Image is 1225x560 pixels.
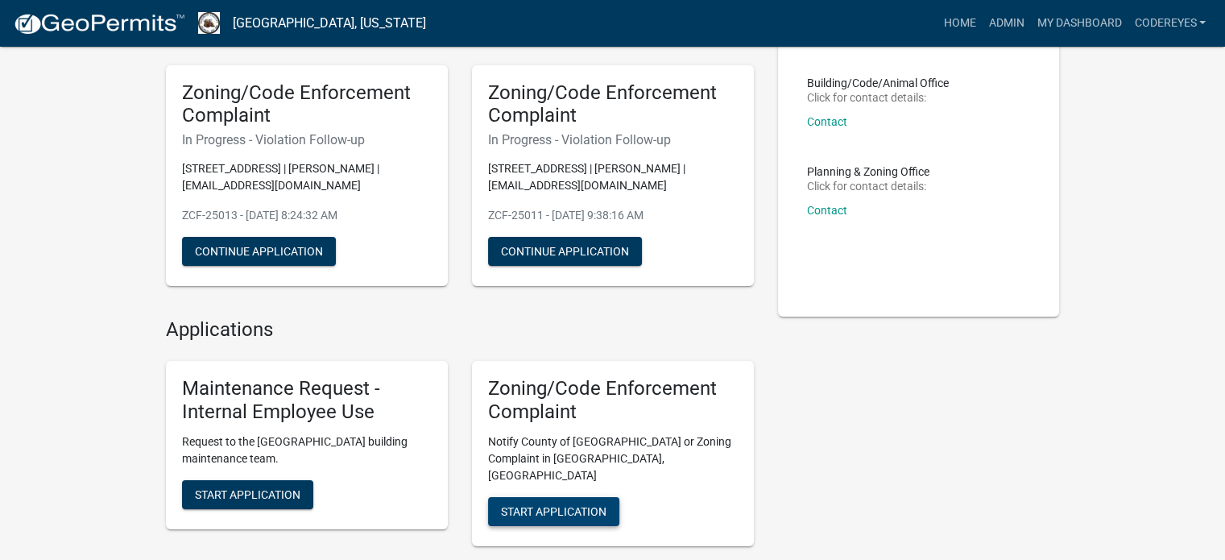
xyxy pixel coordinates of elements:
p: Click for contact details: [807,92,949,103]
p: ZCF-25013 - [DATE] 8:24:32 AM [182,207,432,224]
span: Start Application [195,487,300,500]
h6: In Progress - Violation Follow-up [488,132,738,147]
h5: Zoning/Code Enforcement Complaint [488,81,738,128]
h5: Maintenance Request - Internal Employee Use [182,377,432,424]
h6: In Progress - Violation Follow-up [182,132,432,147]
a: My Dashboard [1030,8,1128,39]
p: Building/Code/Animal Office [807,77,949,89]
button: Start Application [488,497,619,526]
span: Start Application [501,504,606,517]
wm-workflow-list-section: Applications [166,318,754,558]
p: ZCF-25011 - [DATE] 9:38:16 AM [488,207,738,224]
button: Continue Application [182,237,336,266]
h5: Zoning/Code Enforcement Complaint [488,377,738,424]
button: Continue Application [488,237,642,266]
p: [STREET_ADDRESS] | [PERSON_NAME] | [EMAIL_ADDRESS][DOMAIN_NAME] [182,160,432,194]
a: Contact [807,115,847,128]
p: Planning & Zoning Office [807,166,929,177]
a: codeReyes [1128,8,1212,39]
a: Admin [982,8,1030,39]
a: Home [937,8,982,39]
p: Request to the [GEOGRAPHIC_DATA] building maintenance team. [182,433,432,467]
a: Contact [807,204,847,217]
p: Click for contact details: [807,180,929,192]
button: Start Application [182,480,313,509]
p: Notify County of [GEOGRAPHIC_DATA] or Zoning Complaint in [GEOGRAPHIC_DATA], [GEOGRAPHIC_DATA] [488,433,738,484]
img: Madison County, Georgia [198,12,220,34]
p: [STREET_ADDRESS] | [PERSON_NAME] | [EMAIL_ADDRESS][DOMAIN_NAME] [488,160,738,194]
h5: Zoning/Code Enforcement Complaint [182,81,432,128]
h4: Applications [166,318,754,342]
a: [GEOGRAPHIC_DATA], [US_STATE] [233,10,426,37]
